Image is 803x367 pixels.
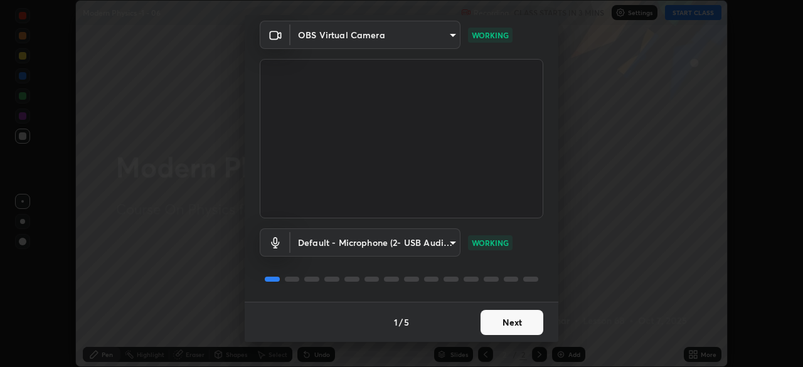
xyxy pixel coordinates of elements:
div: OBS Virtual Camera [290,21,460,49]
p: WORKING [472,29,509,41]
h4: 5 [404,316,409,329]
h4: / [399,316,403,329]
div: OBS Virtual Camera [290,228,460,257]
button: Next [481,310,543,335]
h4: 1 [394,316,398,329]
p: WORKING [472,237,509,248]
